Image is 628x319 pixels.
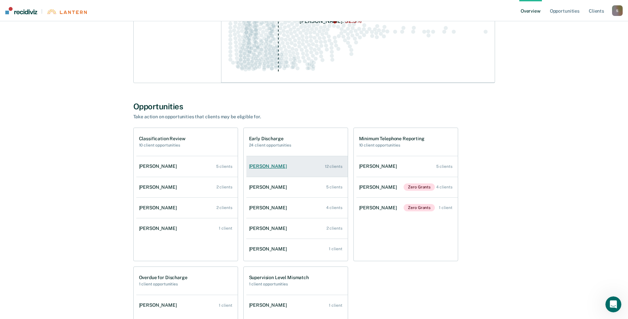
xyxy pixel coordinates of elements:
div: [PERSON_NAME] [249,184,290,190]
a: [PERSON_NAME]Zero Grants 4 clients [356,177,458,197]
a: [PERSON_NAME] 2 clients [136,198,238,217]
div: 1 client [439,205,452,210]
h1: Minimum Telephone Reporting [359,136,425,142]
div: 5 clients [216,164,232,169]
div: 12 clients [325,164,342,169]
img: Recidiviz [5,7,37,14]
div: 2 clients [216,205,232,210]
div: [PERSON_NAME] [359,184,400,190]
div: 2 clients [216,185,232,189]
div: [PERSON_NAME] [139,302,180,308]
div: [PERSON_NAME] [249,226,290,231]
button: S [612,5,623,16]
h2: 1 client opportunities [139,282,188,286]
div: [PERSON_NAME] [249,163,290,169]
div: Opportunities [133,102,495,111]
h1: Supervision Level Mismatch [249,275,309,280]
a: [PERSON_NAME] 5 clients [246,178,348,197]
div: 5 clients [436,164,452,169]
iframe: Intercom live chat [605,296,621,312]
h2: 1 client opportunities [249,282,309,286]
a: [PERSON_NAME] 1 client [136,296,238,315]
div: 4 clients [326,205,342,210]
a: [PERSON_NAME] 1 client [246,240,348,259]
div: [PERSON_NAME] [359,205,400,211]
span: | [37,9,47,14]
div: [PERSON_NAME] [139,205,180,211]
div: 1 client [219,303,232,308]
a: | [5,7,87,14]
div: [PERSON_NAME] [249,302,290,308]
a: [PERSON_NAME] 5 clients [356,157,458,176]
div: [PERSON_NAME] [249,246,290,252]
div: [PERSON_NAME] [249,205,290,211]
a: [PERSON_NAME] 5 clients [136,157,238,176]
a: [PERSON_NAME] 1 client [246,296,348,315]
div: [PERSON_NAME] [359,163,400,169]
h1: Overdue for Discharge [139,275,188,280]
a: [PERSON_NAME] 2 clients [246,219,348,238]
a: [PERSON_NAME]Zero Grants 1 client [356,197,458,218]
h2: 10 client opportunities [139,143,186,148]
span: Zero Grants [404,204,435,211]
div: 4 clients [436,185,452,189]
div: [PERSON_NAME] [139,226,180,231]
span: Zero Grants [404,183,435,191]
div: 1 client [329,303,342,308]
a: [PERSON_NAME] 4 clients [246,198,348,217]
h2: 10 client opportunities [359,143,425,148]
div: 5 clients [326,185,342,189]
h1: Early Discharge [249,136,291,142]
h2: 24 client opportunities [249,143,291,148]
a: [PERSON_NAME] 12 clients [246,157,348,176]
h1: Classification Review [139,136,186,142]
a: [PERSON_NAME] 1 client [136,219,238,238]
div: 1 client [219,226,232,231]
a: [PERSON_NAME] 2 clients [136,178,238,197]
div: [PERSON_NAME] [139,163,180,169]
div: 1 client [329,247,342,251]
div: [PERSON_NAME] [139,184,180,190]
img: Lantern [47,9,87,14]
div: Take action on opportunities that clients may be eligible for. [133,114,366,120]
div: 2 clients [326,226,342,231]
